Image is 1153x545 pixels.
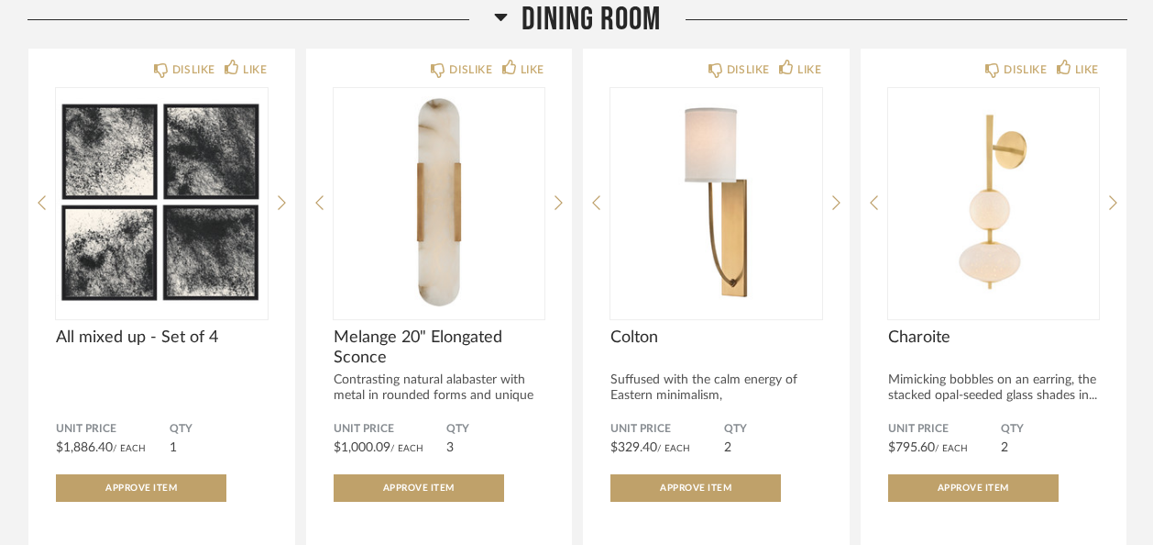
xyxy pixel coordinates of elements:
span: Melange 20" Elongated Sconce [334,328,545,368]
span: Approve Item [660,484,731,493]
div: Suffused with the calm energy of Eastern minimalism, [PERSON_NAME] brings s... [610,373,822,419]
span: / Each [935,444,968,453]
img: undefined [334,88,545,317]
div: LIKE [243,61,267,79]
span: Unit Price [888,422,1002,437]
span: QTY [1001,422,1099,437]
span: $329.40 [610,441,657,454]
div: LIKE [521,61,544,79]
span: $1,886.40 [56,441,113,454]
span: Unit Price [56,422,170,437]
span: Unit Price [610,422,724,437]
span: 2 [1001,441,1008,454]
button: Approve Item [888,474,1059,502]
div: Mimicking bobbles on an earring, the stacked opal-seeded glass shades in... [888,373,1100,404]
span: / Each [657,444,690,453]
button: Approve Item [610,474,781,502]
span: $1,000.09 [334,441,390,454]
div: Contrasting natural alabaster with metal in rounded forms and unique ... [334,373,545,419]
img: undefined [888,88,1100,317]
span: All mixed up - Set of 4 [56,328,268,348]
span: / Each [390,444,423,453]
div: DISLIKE [1004,61,1047,79]
span: 2 [724,441,731,454]
span: QTY [170,422,268,437]
div: DISLIKE [172,61,215,79]
span: Approve Item [938,484,1009,493]
span: Unit Price [334,422,447,437]
span: Charoite [888,328,1100,348]
button: Approve Item [334,474,504,502]
div: DISLIKE [727,61,770,79]
span: 1 [170,441,177,454]
span: Colton [610,328,822,348]
span: Approve Item [105,484,177,493]
span: QTY [724,422,822,437]
img: undefined [56,88,268,317]
img: undefined [610,88,822,317]
span: QTY [446,422,544,437]
span: 3 [446,441,454,454]
div: LIKE [797,61,821,79]
div: LIKE [1075,61,1099,79]
div: DISLIKE [449,61,492,79]
button: Approve Item [56,474,226,502]
span: / Each [113,444,146,453]
span: Approve Item [383,484,455,493]
span: $795.60 [888,441,935,454]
